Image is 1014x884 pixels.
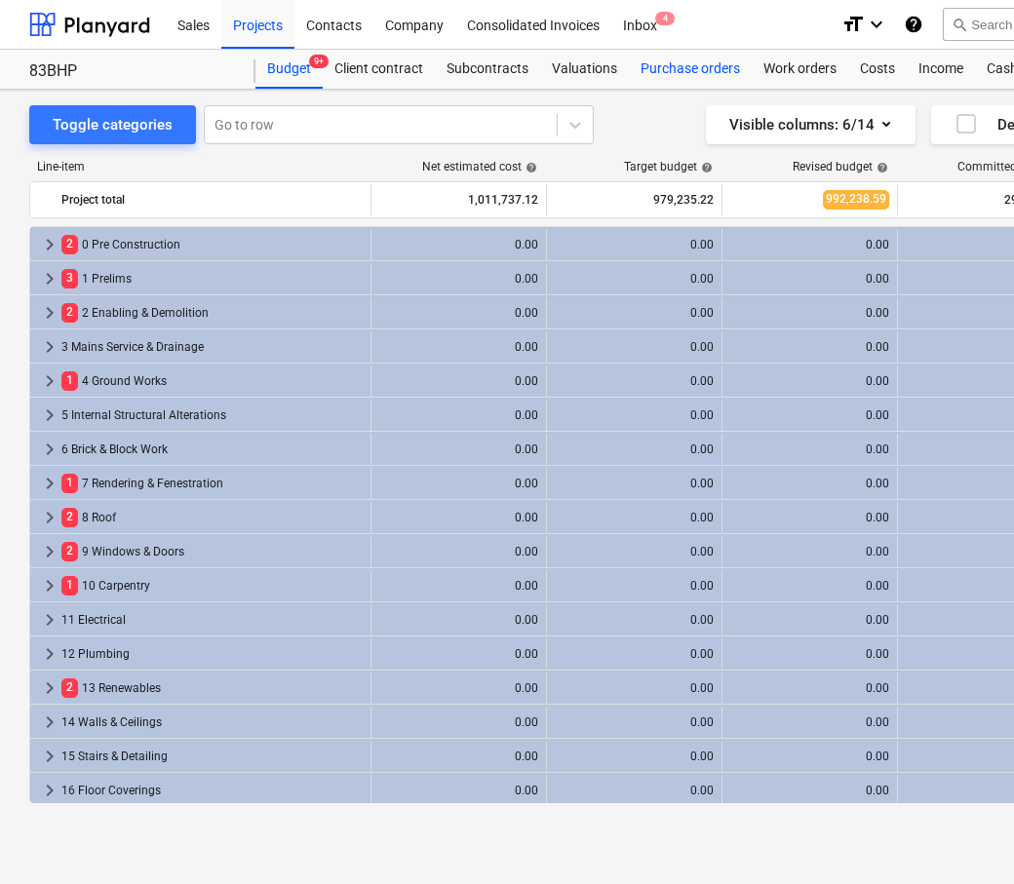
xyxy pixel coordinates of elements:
[730,579,889,593] div: 0.00
[555,442,714,456] div: 0.00
[61,741,363,772] div: 15 Stairs & Detailing
[952,17,967,32] span: search
[555,477,714,490] div: 0.00
[841,13,865,36] i: format_size
[323,50,435,89] a: Client contract
[865,13,888,36] i: keyboard_arrow_down
[697,162,713,173] span: help
[379,647,538,661] div: 0.00
[255,50,323,89] a: Budget9+
[730,715,889,729] div: 0.00
[38,642,61,666] span: keyboard_arrow_right
[379,184,538,215] div: 1,011,737.12
[904,13,923,36] i: Knowledge base
[379,272,538,286] div: 0.00
[61,434,363,465] div: 6 Brick & Block Work
[730,749,889,763] div: 0.00
[730,442,889,456] div: 0.00
[38,540,61,563] span: keyboard_arrow_right
[555,184,714,215] div: 979,235.22
[730,272,889,286] div: 0.00
[379,613,538,627] div: 0.00
[53,112,173,137] div: Toggle categories
[38,404,61,427] span: keyboard_arrow_right
[61,235,78,253] span: 2
[38,745,61,768] span: keyboard_arrow_right
[555,272,714,286] div: 0.00
[61,331,363,363] div: 3 Mains Service & Drainage
[379,545,538,558] div: 0.00
[730,545,889,558] div: 0.00
[435,50,540,89] a: Subcontracts
[555,340,714,354] div: 0.00
[38,574,61,597] span: keyboard_arrow_right
[61,536,363,567] div: 9 Windows & Doors
[61,570,363,601] div: 10 Carpentry
[309,55,329,68] span: 9+
[379,681,538,695] div: 0.00
[730,408,889,422] div: 0.00
[752,50,848,89] a: Work orders
[730,340,889,354] div: 0.00
[730,647,889,661] div: 0.00
[655,12,675,25] span: 4
[61,542,78,560] span: 2
[61,365,363,397] div: 4 Ground Works
[629,50,752,89] a: Purchase orders
[730,374,889,388] div: 0.00
[916,790,1014,884] iframe: Chat Widget
[29,160,370,173] div: Line-item
[555,681,714,695] div: 0.00
[61,707,363,738] div: 14 Walls & Ceilings
[379,477,538,490] div: 0.00
[873,162,888,173] span: help
[730,511,889,524] div: 0.00
[555,374,714,388] div: 0.00
[379,306,538,320] div: 0.00
[61,673,363,704] div: 13 Renewables
[379,749,538,763] div: 0.00
[379,715,538,729] div: 0.00
[379,511,538,524] div: 0.00
[555,579,714,593] div: 0.00
[61,269,78,288] span: 3
[61,263,363,294] div: 1 Prelims
[38,779,61,802] span: keyboard_arrow_right
[540,50,629,89] a: Valuations
[522,162,537,173] span: help
[38,472,61,495] span: keyboard_arrow_right
[730,306,889,320] div: 0.00
[38,711,61,734] span: keyboard_arrow_right
[61,371,78,390] span: 1
[38,267,61,290] span: keyboard_arrow_right
[379,442,538,456] div: 0.00
[379,784,538,797] div: 0.00
[61,678,78,697] span: 2
[29,105,196,144] button: Toggle categories
[555,715,714,729] div: 0.00
[555,306,714,320] div: 0.00
[730,238,889,251] div: 0.00
[379,579,538,593] div: 0.00
[38,676,61,700] span: keyboard_arrow_right
[38,608,61,632] span: keyboard_arrow_right
[379,238,538,251] div: 0.00
[555,408,714,422] div: 0.00
[730,681,889,695] div: 0.00
[555,511,714,524] div: 0.00
[38,506,61,529] span: keyboard_arrow_right
[555,647,714,661] div: 0.00
[38,438,61,461] span: keyboard_arrow_right
[379,340,538,354] div: 0.00
[555,613,714,627] div: 0.00
[823,190,889,209] span: 992,238.59
[61,400,363,431] div: 5 Internal Structural Alterations
[61,638,363,670] div: 12 Plumbing
[793,160,888,173] div: Revised budget
[38,233,61,256] span: keyboard_arrow_right
[907,50,975,89] div: Income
